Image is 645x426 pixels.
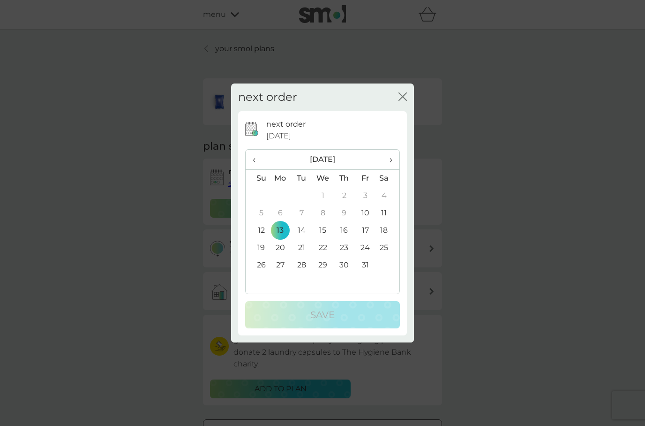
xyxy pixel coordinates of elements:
td: 9 [334,205,355,222]
td: 10 [355,205,376,222]
td: 22 [312,239,334,257]
td: 12 [246,222,270,239]
span: ‹ [253,150,262,169]
td: 17 [355,222,376,239]
td: 15 [312,222,334,239]
p: next order [266,118,306,130]
th: Tu [291,169,312,187]
td: 24 [355,239,376,257]
td: 4 [376,187,399,205]
td: 27 [270,257,291,274]
th: [DATE] [270,150,376,170]
td: 1 [312,187,334,205]
td: 18 [376,222,399,239]
td: 6 [270,205,291,222]
td: 8 [312,205,334,222]
th: Th [334,169,355,187]
td: 31 [355,257,376,274]
p: Save [310,307,335,322]
td: 7 [291,205,312,222]
td: 23 [334,239,355,257]
th: Fr [355,169,376,187]
td: 19 [246,239,270,257]
span: › [383,150,392,169]
td: 29 [312,257,334,274]
td: 14 [291,222,312,239]
span: [DATE] [266,130,291,142]
button: close [398,92,407,102]
th: Mo [270,169,291,187]
td: 28 [291,257,312,274]
td: 26 [246,257,270,274]
td: 5 [246,205,270,222]
th: Sa [376,169,399,187]
td: 20 [270,239,291,257]
td: 2 [334,187,355,205]
td: 13 [270,222,291,239]
td: 21 [291,239,312,257]
th: We [312,169,334,187]
td: 11 [376,205,399,222]
th: Su [246,169,270,187]
td: 30 [334,257,355,274]
button: Save [245,301,400,328]
td: 25 [376,239,399,257]
h2: next order [238,91,297,104]
td: 3 [355,187,376,205]
td: 16 [334,222,355,239]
